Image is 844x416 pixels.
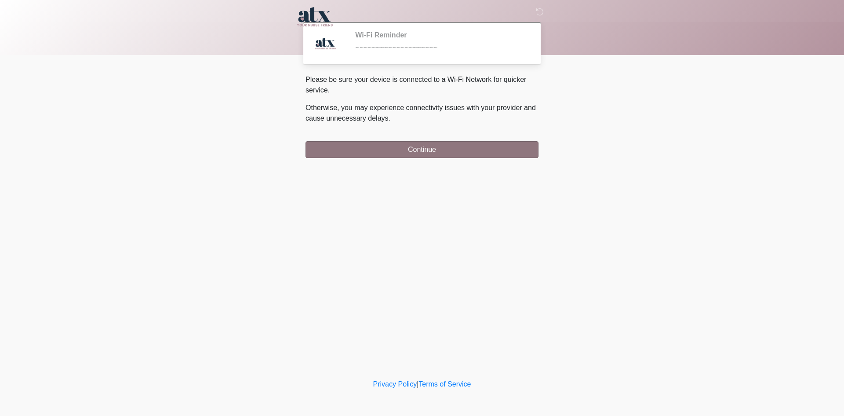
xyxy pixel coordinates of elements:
a: Terms of Service [418,380,471,388]
img: Agent Avatar [312,31,338,57]
div: ~~~~~~~~~~~~~~~~~~~~ [355,43,525,53]
button: Continue [306,141,538,158]
span: . [389,114,390,122]
h2: Wi-Fi Reminder [355,31,525,39]
a: Privacy Policy [373,380,417,388]
a: | [417,380,418,388]
img: Your Nurse Friend Logo [297,7,334,27]
p: Otherwise, you may experience connectivity issues with your provider and cause unnecessary delays [306,103,538,124]
p: Please be sure your device is connected to a Wi-Fi Network for quicker service. [306,74,538,96]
